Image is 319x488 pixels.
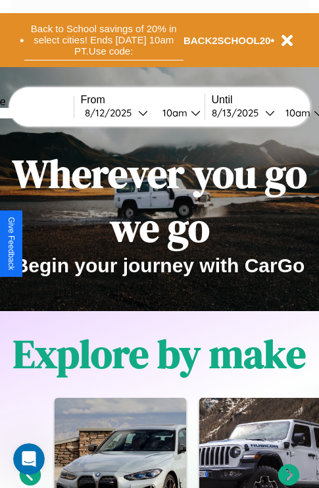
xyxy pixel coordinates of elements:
[13,443,45,475] iframe: Intercom live chat
[184,35,271,46] b: BACK2SCHOOL20
[24,20,184,61] button: Back to School savings of 20% in select cities! Ends [DATE] 10am PT.Use code:
[156,107,191,119] div: 10am
[152,106,205,120] button: 10am
[279,107,314,119] div: 10am
[7,217,16,270] div: Give Feedback
[13,327,306,381] h1: Explore by make
[212,107,265,119] div: 8 / 13 / 2025
[81,106,152,120] button: 8/12/2025
[85,107,138,119] div: 8 / 12 / 2025
[81,94,205,106] label: From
